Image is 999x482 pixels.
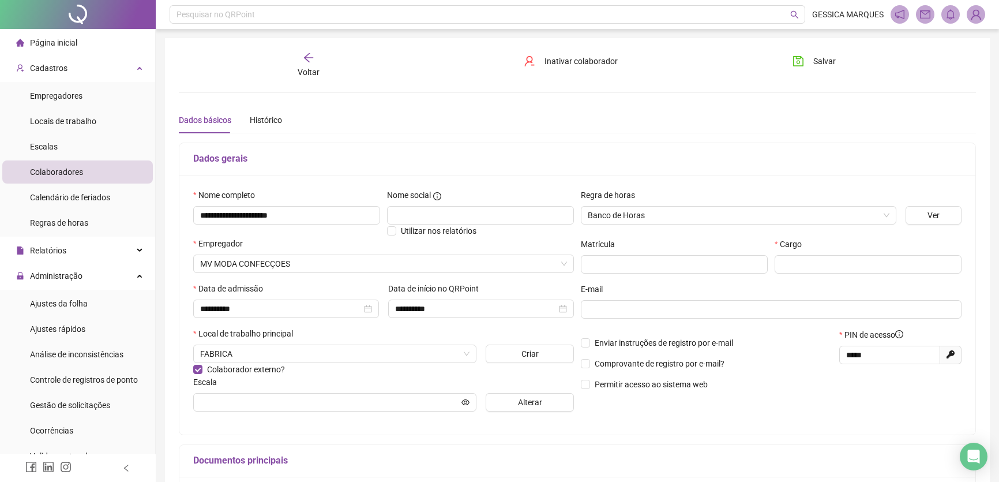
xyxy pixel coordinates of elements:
span: user-delete [524,55,535,67]
label: Data de início no QRPoint [388,282,486,295]
span: Locais de trabalho [30,117,96,126]
span: eye [461,398,470,406]
span: info-circle [433,192,441,200]
span: Calendário de feriados [30,193,110,202]
span: PIN de acesso [844,328,903,341]
span: Colaborador externo? [207,365,285,374]
span: Ajustes da folha [30,299,88,308]
span: Colaboradores [30,167,83,177]
span: Relatórios [30,246,66,255]
span: GESSICA MARQUES [812,8,884,21]
label: Data de admissão [193,282,271,295]
span: instagram [60,461,72,473]
span: facebook [25,461,37,473]
label: Matrícula [581,238,622,251]
span: save [793,55,804,67]
button: Alterar [486,393,574,412]
span: user-add [16,64,24,72]
label: Escala [193,376,224,388]
span: Empregadores [30,91,82,100]
span: home [16,39,24,47]
button: Criar [486,345,574,363]
span: Banco de Horas [588,207,889,224]
button: Ver [906,206,962,225]
label: Regra de horas [581,189,643,201]
span: Administração [30,271,82,281]
span: Voltar [298,68,320,77]
div: Histórico [250,114,282,126]
span: Enviar instruções de registro por e-mail [595,338,733,348]
span: Comprovante de registro por e-mail? [595,359,724,368]
span: Alterar [518,396,542,409]
span: notification [895,9,905,20]
span: Ver [927,209,940,222]
span: linkedin [43,461,54,473]
button: Salvar [784,52,844,70]
span: Regras de horas [30,218,88,227]
span: Controle de registros de ponto [30,375,138,384]
span: file [16,246,24,255]
span: Inativar colaborador [544,55,618,68]
div: Dados básicos [179,114,231,126]
span: MV MODA CONFECÇÕES LTDA [200,255,567,272]
span: info-circle [895,330,903,338]
label: Nome completo [193,189,262,201]
span: Ajustes rápidos [30,324,85,334]
span: Criar [521,348,539,360]
div: Open Intercom Messenger [960,443,987,470]
label: E-mail [581,283,610,296]
h5: Dados gerais [193,152,962,166]
span: Escalas [30,142,58,151]
label: Empregador [193,237,250,250]
span: Permitir acesso ao sistema web [595,380,708,389]
span: Validar protocolo [30,451,92,461]
span: search [790,10,799,19]
h5: Documentos principais [193,454,962,468]
span: Nome social [387,189,431,201]
span: Ocorrências [30,426,73,435]
span: bell [945,9,956,20]
button: Inativar colaborador [515,52,626,70]
span: arrow-left [303,52,314,63]
img: 84574 [967,6,985,23]
span: mail [920,9,930,20]
span: Página inicial [30,38,77,47]
span: Cadastros [30,63,67,73]
span: Gestão de solicitações [30,401,110,410]
span: Salvar [813,55,836,68]
span: Análise de inconsistências [30,350,123,359]
span: lock [16,272,24,280]
label: Cargo [775,238,809,251]
span: RUA BREJO SANTO 391 ANCURI [200,345,470,363]
span: Utilizar nos relatórios [401,226,476,236]
span: left [122,464,130,472]
label: Local de trabalho principal [193,327,301,340]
